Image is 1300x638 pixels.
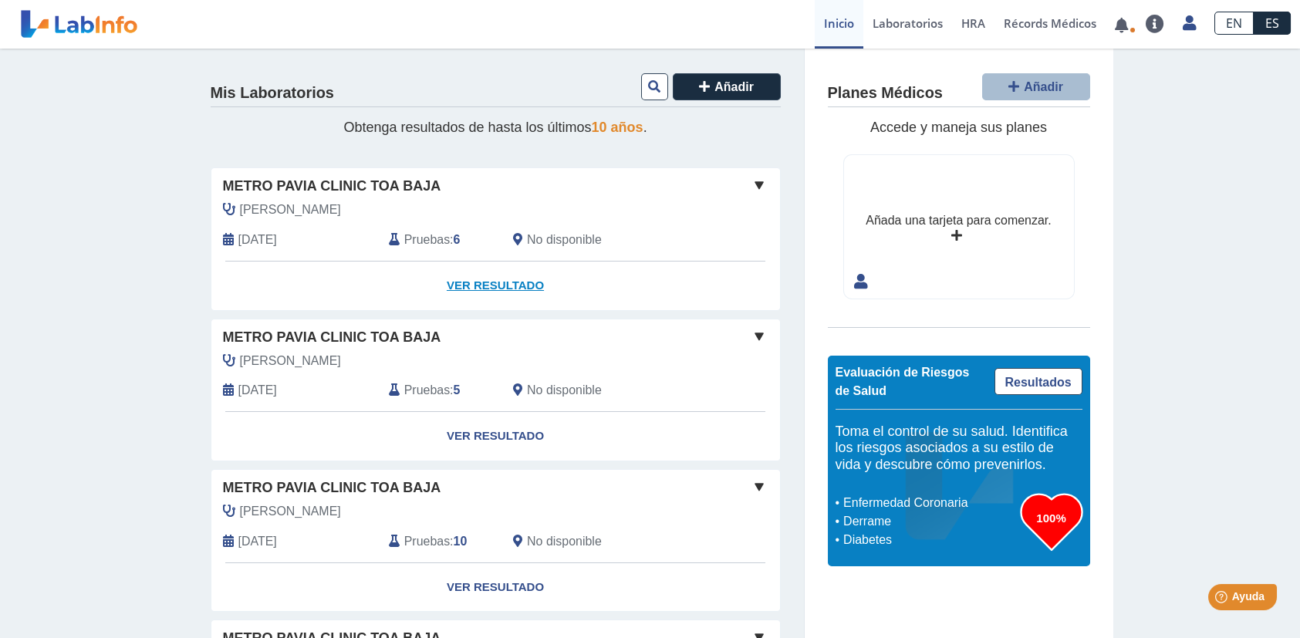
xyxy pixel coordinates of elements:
span: Gonzalez Ingles, Luis [240,352,341,370]
b: 5 [454,383,461,397]
span: No disponible [527,532,602,551]
a: Ver Resultado [211,262,780,310]
h4: Mis Laboratorios [211,84,334,103]
span: Añadir [1024,80,1063,93]
span: 2025-09-12 [238,231,277,249]
span: Metro Pavia Clinic Toa Baja [223,327,441,348]
li: Diabetes [839,531,1021,549]
a: Ver Resultado [211,563,780,612]
span: 2025-05-28 [238,381,277,400]
li: Enfermedad Coronaria [839,494,1021,512]
span: Añadir [714,80,754,93]
span: No disponible [527,381,602,400]
span: Accede y maneja sus planes [870,120,1047,135]
span: Gonzalez Ingles, Luis [240,201,341,219]
div: : [377,532,501,551]
iframe: Help widget launcher [1163,578,1283,621]
span: Metro Pavia Clinic Toa Baja [223,478,441,498]
h5: Toma el control de su salud. Identifica los riesgos asociados a su estilo de vida y descubre cómo... [836,424,1082,474]
button: Añadir [673,73,781,100]
span: 2025-04-09 [238,532,277,551]
div: : [377,231,501,249]
span: Obtenga resultados de hasta los últimos . [343,120,647,135]
a: ES [1254,12,1291,35]
span: Cruz Dardiz, Nicolas [240,502,341,521]
div: : [377,381,501,400]
a: EN [1214,12,1254,35]
a: Ver Resultado [211,412,780,461]
span: Pruebas [404,532,450,551]
span: HRA [961,15,985,31]
button: Añadir [982,73,1090,100]
span: Pruebas [404,381,450,400]
b: 10 [454,535,468,548]
b: 6 [454,233,461,246]
span: Evaluación de Riesgos de Salud [836,366,970,397]
span: Metro Pavia Clinic Toa Baja [223,176,441,197]
span: Pruebas [404,231,450,249]
li: Derrame [839,512,1021,531]
h3: 100% [1021,508,1082,528]
span: 10 años [592,120,643,135]
span: No disponible [527,231,602,249]
a: Resultados [994,368,1082,395]
h4: Planes Médicos [828,84,943,103]
div: Añada una tarjeta para comenzar. [866,211,1051,230]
